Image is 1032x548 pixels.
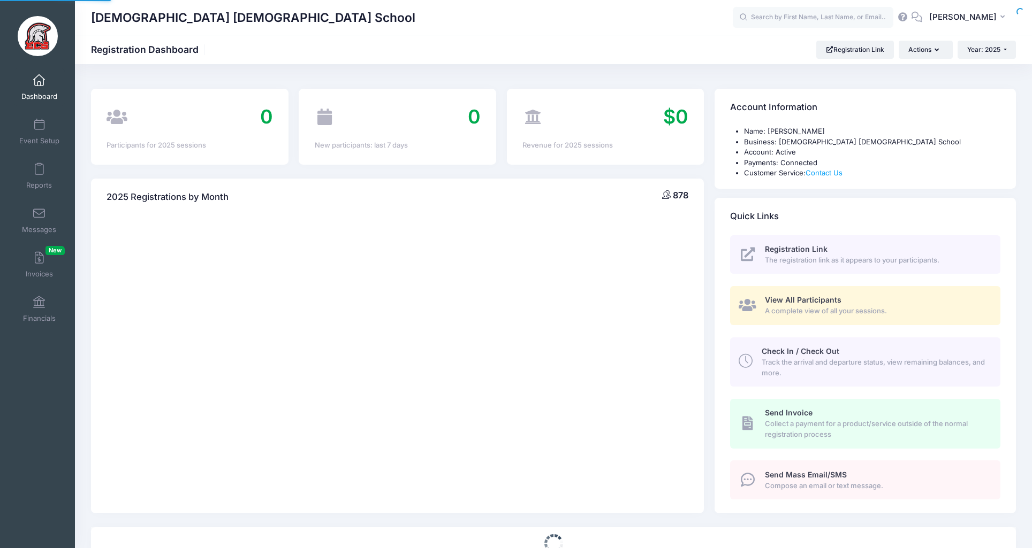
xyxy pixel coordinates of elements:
span: 0 [260,105,273,128]
a: Contact Us [806,168,843,177]
h4: Quick Links [730,201,779,231]
span: New [45,246,65,255]
span: Send Invoice [765,408,813,417]
a: Dashboard [14,68,65,106]
span: A complete view of all your sessions. [765,306,988,317]
a: Send Mass Email/SMS Compose an email or text message. [730,460,1000,499]
a: Financials [14,290,65,328]
span: Send Mass Email/SMS [765,470,847,479]
span: $0 [663,105,688,128]
span: The registration link as it appears to your participants. [765,255,988,266]
h1: [DEMOGRAPHIC_DATA] [DEMOGRAPHIC_DATA] School [91,5,415,30]
a: View All Participants A complete view of all your sessions. [730,286,1000,325]
span: Invoices [26,269,53,279]
li: Name: [PERSON_NAME] [744,126,1000,137]
button: Actions [899,41,952,59]
span: Year: 2025 [967,45,1000,53]
span: 878 [673,190,688,200]
h4: Account Information [730,92,817,123]
a: Reports [14,157,65,195]
a: Messages [14,202,65,239]
li: Business: [DEMOGRAPHIC_DATA] [DEMOGRAPHIC_DATA] School [744,137,1000,148]
h4: 2025 Registrations by Month [107,182,229,212]
span: Financials [23,314,56,323]
button: [PERSON_NAME] [922,5,1016,30]
a: Registration Link The registration link as it appears to your participants. [730,235,1000,274]
a: Registration Link [816,41,894,59]
a: Event Setup [14,113,65,150]
a: Check In / Check Out Track the arrival and departure status, view remaining balances, and more. [730,337,1000,387]
span: [PERSON_NAME] [929,11,997,23]
span: Compose an email or text message. [765,481,988,491]
span: Registration Link [765,244,828,253]
span: Reports [26,181,52,190]
span: 0 [468,105,481,128]
span: View All Participants [765,295,841,304]
h1: Registration Dashboard [91,44,208,55]
button: Year: 2025 [958,41,1016,59]
li: Customer Service: [744,168,1000,179]
span: Event Setup [19,136,59,145]
span: Track the arrival and departure status, view remaining balances, and more. [762,357,988,378]
div: Participants for 2025 sessions [107,140,272,151]
input: Search by First Name, Last Name, or Email... [733,7,893,28]
a: Send Invoice Collect a payment for a product/service outside of the normal registration process [730,399,1000,448]
li: Account: Active [744,147,1000,158]
img: Evangelical Christian School [18,16,58,56]
div: New participants: last 7 days [315,140,481,151]
span: Collect a payment for a product/service outside of the normal registration process [765,419,988,439]
div: Revenue for 2025 sessions [522,140,688,151]
span: Messages [22,225,56,234]
li: Payments: Connected [744,158,1000,168]
span: Check In / Check Out [762,346,839,356]
a: InvoicesNew [14,246,65,283]
span: Dashboard [21,92,57,101]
